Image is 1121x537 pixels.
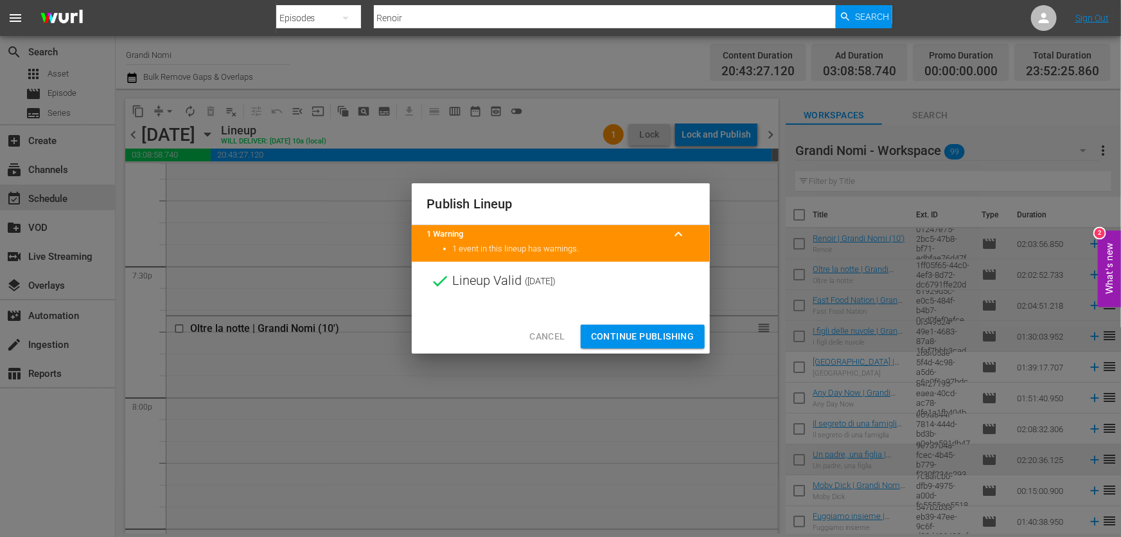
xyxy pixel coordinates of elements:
[8,10,23,26] span: menu
[671,226,687,242] span: keyboard_arrow_up
[855,5,889,28] span: Search
[427,228,664,241] title: 1 Warning
[529,329,565,345] span: Cancel
[591,329,694,345] span: Continue Publishing
[581,325,705,349] button: Continue Publishing
[519,325,575,349] button: Cancel
[412,262,710,300] div: Lineup Valid
[525,271,556,291] span: ( [DATE] )
[1075,13,1109,23] a: Sign Out
[1098,230,1121,307] button: Open Feedback Widget
[1095,228,1105,238] div: 2
[427,194,694,214] h2: Publish Lineup
[664,219,694,250] button: keyboard_arrow_up
[453,243,694,255] li: 1 event in this lineup has warnings.
[31,3,93,33] img: ans4CAIJ8jUAAAAAAAAAAAAAAAAAAAAAAAAgQb4GAAAAAAAAAAAAAAAAAAAAAAAAJMjXAAAAAAAAAAAAAAAAAAAAAAAAgAT5G...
